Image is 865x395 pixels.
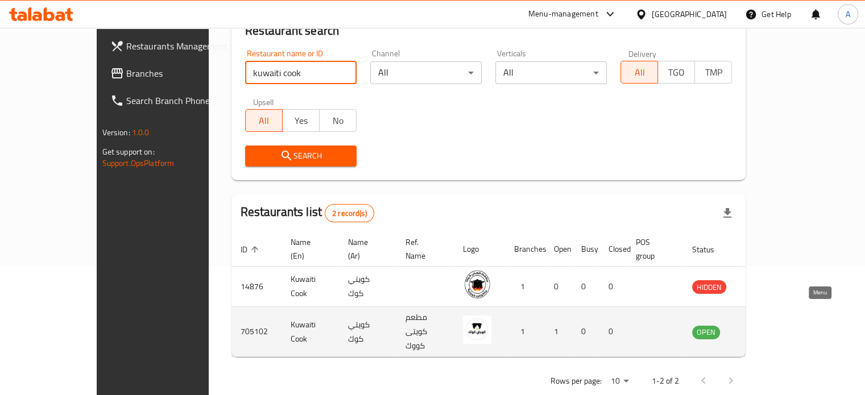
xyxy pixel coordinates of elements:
[454,232,505,267] th: Logo
[325,204,374,222] div: Total records count
[505,232,545,267] th: Branches
[245,109,283,132] button: All
[370,61,482,84] div: All
[126,66,232,80] span: Branches
[505,307,545,357] td: 1
[692,326,720,339] span: OPEN
[626,64,653,81] span: All
[291,235,325,263] span: Name (En)
[651,374,678,388] p: 1-2 of 2
[572,267,599,307] td: 0
[692,281,726,294] span: HIDDEN
[599,307,627,357] td: 0
[528,7,598,21] div: Menu-management
[572,307,599,357] td: 0
[241,203,374,222] h2: Restaurants list
[102,144,155,159] span: Get support on:
[282,109,320,132] button: Yes
[245,22,732,39] h2: Restaurant search
[396,307,454,357] td: مطعم كويتى كووك
[692,280,726,294] div: HIDDEN
[126,39,232,53] span: Restaurants Management
[245,61,357,84] input: Search for restaurant name or ID..
[463,270,491,298] img: Kuwaiti Cook
[231,232,782,357] table: enhanced table
[545,267,572,307] td: 0
[714,199,741,227] div: Export file
[606,373,633,390] div: Rows per page:
[505,267,545,307] td: 1
[102,156,175,171] a: Support.OpsPlatform
[599,267,627,307] td: 0
[132,125,150,140] span: 1.0.0
[339,307,396,357] td: كويتي كوك
[245,145,357,167] button: Search
[405,235,440,263] span: Ref. Name
[550,374,601,388] p: Rows per page:
[700,64,727,81] span: TMP
[253,98,274,106] label: Upsell
[694,61,732,84] button: TMP
[101,87,241,114] a: Search Branch Phone
[101,32,241,60] a: Restaurants Management
[324,113,352,129] span: No
[743,232,782,267] th: Action
[620,61,658,84] button: All
[636,235,669,263] span: POS group
[287,113,315,129] span: Yes
[657,61,695,84] button: TGO
[319,109,357,132] button: No
[101,60,241,87] a: Branches
[102,125,130,140] span: Version:
[339,267,396,307] td: كويتي كوك
[254,149,347,163] span: Search
[231,307,282,357] td: 705102
[545,307,572,357] td: 1
[572,232,599,267] th: Busy
[663,64,690,81] span: TGO
[846,8,850,20] span: A
[545,232,572,267] th: Open
[599,232,627,267] th: Closed
[231,267,282,307] td: 14876
[348,235,383,263] span: Name (Ar)
[250,113,278,129] span: All
[126,94,232,107] span: Search Branch Phone
[692,243,729,256] span: Status
[495,61,607,84] div: All
[652,8,727,20] div: [GEOGRAPHIC_DATA]
[241,243,262,256] span: ID
[325,208,374,219] span: 2 record(s)
[282,267,339,307] td: Kuwaiti Cook
[282,307,339,357] td: Kuwaiti Cook
[628,49,657,57] label: Delivery
[463,315,491,344] img: Kuwaiti Cook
